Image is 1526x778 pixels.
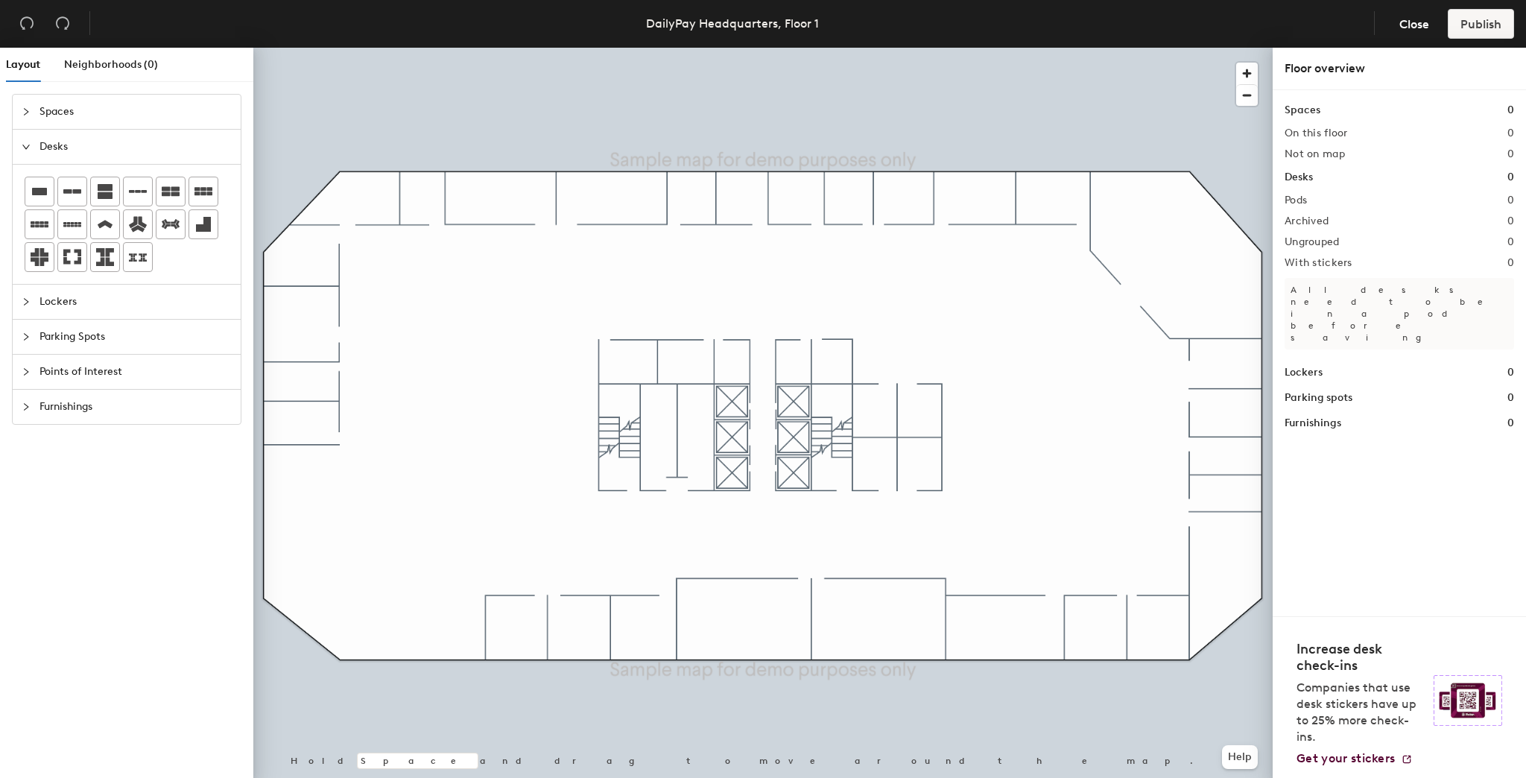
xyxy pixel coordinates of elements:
button: Redo (⌘ + ⇧ + Z) [48,9,77,39]
h2: 0 [1507,257,1514,269]
span: Furnishings [39,390,232,424]
h2: On this floor [1285,127,1348,139]
h1: 0 [1507,390,1514,406]
h1: 0 [1507,102,1514,118]
button: Undo (⌘ + Z) [12,9,42,39]
h2: Not on map [1285,148,1345,160]
span: Desks [39,130,232,164]
span: Get your stickers [1297,751,1395,765]
span: Layout [6,58,40,71]
p: Companies that use desk stickers have up to 25% more check-ins. [1297,680,1425,745]
h2: 0 [1507,215,1514,227]
span: expanded [22,142,31,151]
h1: Spaces [1285,102,1320,118]
h1: Parking spots [1285,390,1352,406]
h2: 0 [1507,236,1514,248]
h2: 0 [1507,194,1514,206]
span: collapsed [22,107,31,116]
button: Publish [1448,9,1514,39]
h1: Desks [1285,169,1313,186]
h4: Increase desk check-ins [1297,641,1425,674]
h2: Ungrouped [1285,236,1340,248]
span: collapsed [22,297,31,306]
h1: 0 [1507,169,1514,186]
h1: Lockers [1285,364,1323,381]
a: Get your stickers [1297,751,1413,766]
h1: 0 [1507,415,1514,431]
h1: Furnishings [1285,415,1341,431]
span: Close [1399,17,1429,31]
div: DailyPay Headquarters, Floor 1 [646,14,819,33]
span: collapsed [22,402,31,411]
h1: 0 [1507,364,1514,381]
span: Parking Spots [39,320,232,354]
span: Points of Interest [39,355,232,389]
h2: Archived [1285,215,1329,227]
h2: With stickers [1285,257,1352,269]
button: Help [1222,745,1258,769]
p: All desks need to be in a pod before saving [1285,278,1514,350]
span: collapsed [22,367,31,376]
button: Close [1387,9,1442,39]
h2: 0 [1507,148,1514,160]
span: collapsed [22,332,31,341]
span: Lockers [39,285,232,319]
h2: Pods [1285,194,1307,206]
div: Floor overview [1285,60,1514,78]
img: Sticker logo [1434,675,1502,726]
span: Neighborhoods (0) [64,58,158,71]
h2: 0 [1507,127,1514,139]
span: Spaces [39,95,232,129]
